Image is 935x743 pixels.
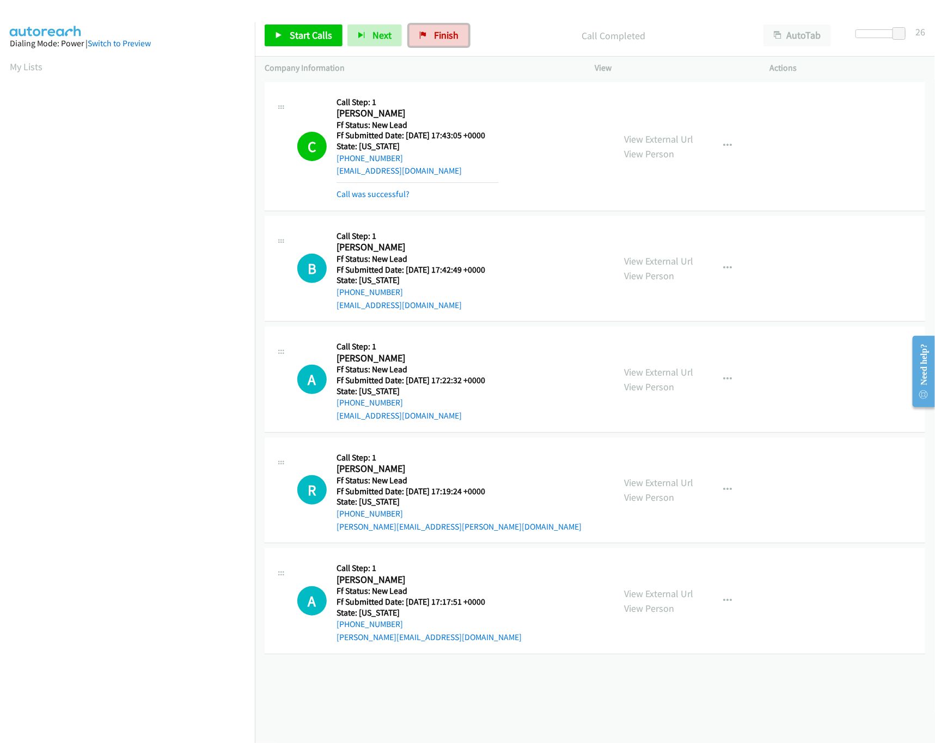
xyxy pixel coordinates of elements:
button: Next [347,24,402,46]
h5: State: [US_STATE] [337,496,582,507]
a: View External Url [625,255,694,267]
h5: Ff Submitted Date: [DATE] 17:42:49 +0000 [337,265,499,275]
a: Start Calls [265,24,343,46]
h5: State: [US_STATE] [337,141,499,152]
a: Call was successful? [337,189,410,199]
a: View Person [625,491,675,503]
h5: Call Step: 1 [337,97,499,108]
h5: Ff Status: New Lead [337,586,522,597]
span: Finish [434,29,459,41]
h5: Ff Submitted Date: [DATE] 17:19:24 +0000 [337,486,582,497]
h1: B [297,254,327,283]
h5: State: [US_STATE] [337,386,499,397]
p: View [595,62,750,75]
h5: Ff Status: New Lead [337,475,582,486]
span: Start Calls [290,29,332,41]
a: Finish [409,24,469,46]
h5: Call Step: 1 [337,231,499,242]
p: Company Information [265,62,576,75]
p: Actions [770,62,925,75]
h5: Ff Status: New Lead [337,364,499,375]
h2: [PERSON_NAME] [337,241,499,254]
h5: Ff Submitted Date: [DATE] 17:43:05 +0000 [337,130,499,141]
h5: Ff Status: New Lead [337,254,499,265]
h5: Ff Status: New Lead [337,120,499,131]
a: View External Url [625,366,694,378]
a: View Person [625,269,675,282]
a: [EMAIL_ADDRESS][DOMAIN_NAME] [337,300,462,310]
a: [PHONE_NUMBER] [337,619,403,629]
span: Next [372,29,392,41]
a: [PHONE_NUMBER] [337,153,403,163]
h5: Ff Submitted Date: [DATE] 17:17:51 +0000 [337,597,522,607]
h5: Call Step: 1 [337,563,522,574]
h5: State: [US_STATE] [337,275,499,286]
a: View External Url [625,476,694,489]
h2: [PERSON_NAME] [337,463,499,475]
div: The call is yet to be attempted [297,254,327,283]
div: Dialing Mode: Power | [10,37,245,50]
div: 26 [915,24,925,39]
a: [PERSON_NAME][EMAIL_ADDRESS][PERSON_NAME][DOMAIN_NAME] [337,521,582,532]
h1: C [297,132,327,161]
a: [PHONE_NUMBER] [337,397,403,408]
a: [EMAIL_ADDRESS][DOMAIN_NAME] [337,410,462,421]
div: The call is yet to be attempted [297,586,327,616]
a: View External Url [625,587,694,600]
iframe: Dialpad [10,84,255,601]
a: [PERSON_NAME][EMAIL_ADDRESS][DOMAIN_NAME] [337,632,522,642]
h1: A [297,365,327,394]
h2: [PERSON_NAME] [337,574,499,586]
iframe: Resource Center [904,328,935,415]
h5: Call Step: 1 [337,452,582,463]
a: My Lists [10,60,42,73]
a: View Person [625,602,675,615]
button: AutoTab [763,24,831,46]
div: The call is yet to be attempted [297,365,327,394]
h2: [PERSON_NAME] [337,352,499,365]
a: View Person [625,380,675,393]
a: View Person [625,148,675,160]
h5: Call Step: 1 [337,341,499,352]
h1: R [297,475,327,505]
a: [PHONE_NUMBER] [337,287,403,297]
p: Call Completed [484,28,744,43]
h5: State: [US_STATE] [337,607,522,618]
a: [EMAIL_ADDRESS][DOMAIN_NAME] [337,165,462,176]
h5: Ff Submitted Date: [DATE] 17:22:32 +0000 [337,375,499,386]
a: View External Url [625,133,694,145]
h2: [PERSON_NAME] [337,107,499,120]
a: Switch to Preview [88,38,151,48]
h1: A [297,586,327,616]
a: [PHONE_NUMBER] [337,508,403,519]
